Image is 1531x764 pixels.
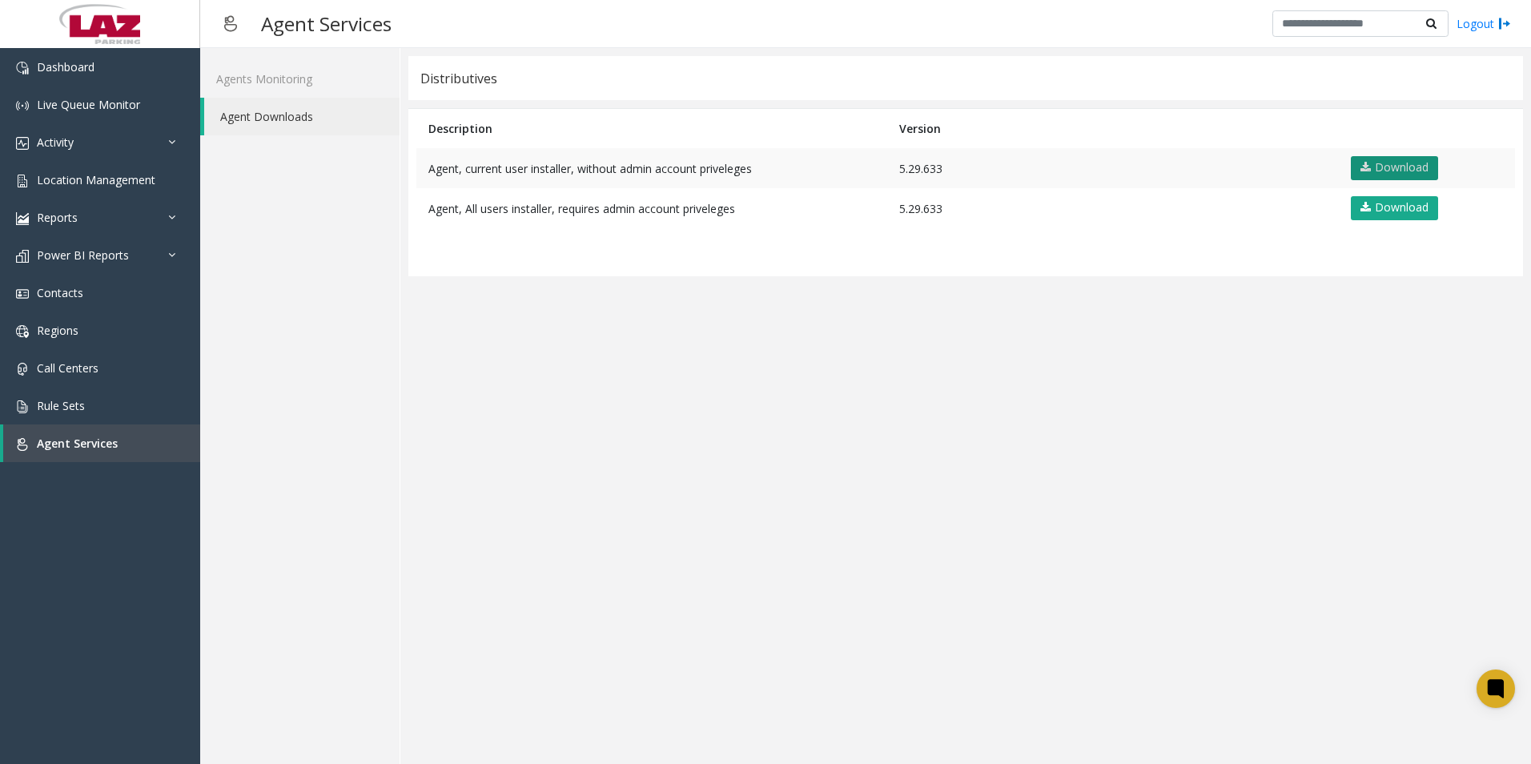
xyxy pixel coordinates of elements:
[37,285,83,300] span: Contacts
[16,212,29,225] img: 'icon'
[200,60,400,98] a: Agents Monitoring
[1351,196,1438,220] a: Download
[16,325,29,338] img: 'icon'
[37,135,74,150] span: Activity
[887,109,1337,148] th: Version
[253,4,400,43] h3: Agent Services
[216,4,245,43] img: pageIcon
[420,68,497,89] div: Distributives
[3,424,200,462] a: Agent Services
[887,188,1337,228] td: 5.29.633
[16,62,29,74] img: 'icon'
[1457,15,1511,32] a: Logout
[16,400,29,413] img: 'icon'
[416,188,887,228] td: Agent, All users installer, requires admin account priveleges
[887,148,1337,188] td: 5.29.633
[37,247,129,263] span: Power BI Reports
[37,59,94,74] span: Dashboard
[37,210,78,225] span: Reports
[416,109,887,148] th: Description
[37,398,85,413] span: Rule Sets
[16,363,29,376] img: 'icon'
[416,148,887,188] td: Agent, current user installer, without admin account priveleges
[37,436,118,451] span: Agent Services
[16,137,29,150] img: 'icon'
[37,323,78,338] span: Regions
[16,175,29,187] img: 'icon'
[16,99,29,112] img: 'icon'
[37,97,140,112] span: Live Queue Monitor
[1498,15,1511,32] img: logout
[37,360,98,376] span: Call Centers
[1351,156,1438,180] a: Download
[16,438,29,451] img: 'icon'
[37,172,155,187] span: Location Management
[16,250,29,263] img: 'icon'
[16,288,29,300] img: 'icon'
[204,98,400,135] a: Agent Downloads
